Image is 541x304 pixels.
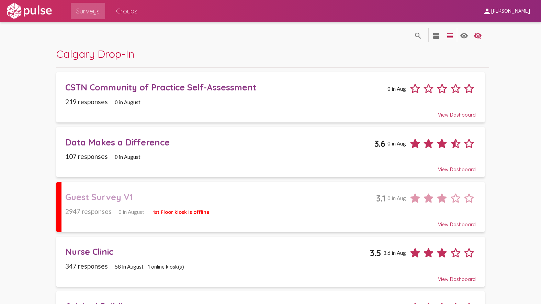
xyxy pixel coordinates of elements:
[71,3,105,19] a: Surveys
[483,7,491,15] mat-icon: person
[370,248,381,258] span: 3.5
[56,127,485,177] a: Data Makes a Difference3.60 in Aug107 responses0 in AugustView Dashboard
[65,106,476,118] div: View Dashboard
[429,28,443,42] button: language
[56,182,485,232] a: Guest Survey V13.10 in Aug2947 responses0 in August1st Floor kiosk is offlineView Dashboard
[65,192,376,202] div: Guest Survey V1
[65,215,476,228] div: View Dashboard
[432,32,440,40] mat-icon: language
[111,3,143,19] a: Groups
[477,4,536,17] button: [PERSON_NAME]
[56,72,485,122] a: CSTN Community of Practice Self-Assessment0 in Aug219 responses0 in AugustView Dashboard
[115,263,144,270] span: 58 in August
[65,137,374,148] div: Data Makes a Difference
[471,28,485,42] button: language
[65,152,108,160] span: 107 responses
[76,5,100,17] span: Surveys
[65,262,108,270] span: 347 responses
[383,250,406,256] span: 3.6 in Aug
[115,99,140,105] span: 0 in August
[414,32,422,40] mat-icon: language
[65,270,476,282] div: View Dashboard
[446,32,454,40] mat-icon: language
[460,32,468,40] mat-icon: language
[443,28,457,42] button: language
[387,86,406,92] span: 0 in Aug
[148,264,184,270] span: 1 online kiosk(s)
[65,98,108,106] span: 219 responses
[374,138,385,149] span: 3.6
[387,140,406,146] span: 0 in Aug
[56,47,134,61] span: Calgary Drop-In
[411,28,425,42] button: language
[474,32,482,40] mat-icon: language
[116,5,137,17] span: Groups
[153,209,210,215] span: 1st Floor kiosk is offline
[457,28,471,42] button: language
[65,160,476,173] div: View Dashboard
[56,237,485,287] a: Nurse Clinic3.53.6 in Aug347 responses58 in August1 online kiosk(s)View Dashboard
[491,8,530,14] span: [PERSON_NAME]
[65,82,385,93] div: CSTN Community of Practice Self-Assessment
[376,193,385,204] span: 3.1
[115,154,140,160] span: 0 in August
[387,195,406,201] span: 0 in Aug
[65,246,370,257] div: Nurse Clinic
[119,209,144,215] span: 0 in August
[5,2,53,20] img: white-logo.svg
[65,207,112,215] span: 2947 responses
